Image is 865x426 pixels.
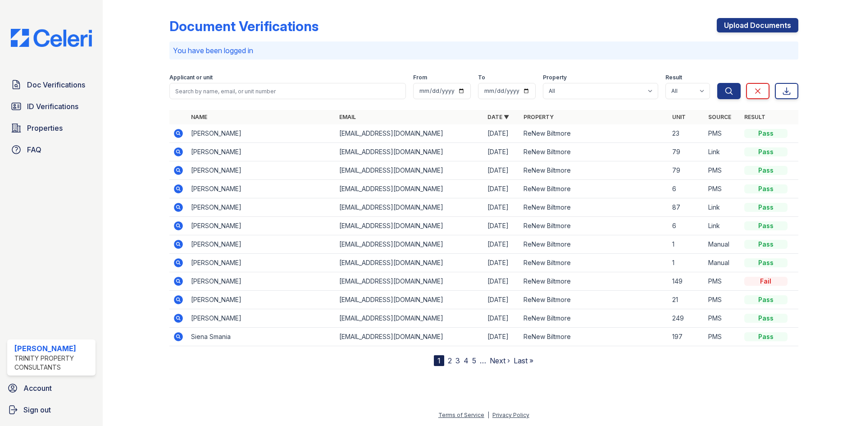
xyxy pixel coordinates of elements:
[484,124,520,143] td: [DATE]
[169,74,213,81] label: Applicant or unit
[669,328,705,346] td: 197
[484,143,520,161] td: [DATE]
[669,180,705,198] td: 6
[336,143,484,161] td: [EMAIL_ADDRESS][DOMAIN_NAME]
[705,254,741,272] td: Manual
[187,143,336,161] td: [PERSON_NAME]
[187,254,336,272] td: [PERSON_NAME]
[27,79,85,90] span: Doc Verifications
[708,114,731,120] a: Source
[484,272,520,291] td: [DATE]
[514,356,533,365] a: Last »
[27,123,63,133] span: Properties
[520,254,668,272] td: ReNew Biltmore
[669,254,705,272] td: 1
[4,29,99,47] img: CE_Logo_Blue-a8612792a0a2168367f1c8372b55b34899dd931a85d93a1a3d3e32e68fde9ad4.png
[744,114,765,120] a: Result
[520,180,668,198] td: ReNew Biltmore
[336,328,484,346] td: [EMAIL_ADDRESS][DOMAIN_NAME]
[669,198,705,217] td: 87
[336,124,484,143] td: [EMAIL_ADDRESS][DOMAIN_NAME]
[187,328,336,346] td: Siena Smania
[187,309,336,328] td: [PERSON_NAME]
[520,235,668,254] td: ReNew Biltmore
[455,356,460,365] a: 3
[672,114,686,120] a: Unit
[336,309,484,328] td: [EMAIL_ADDRESS][DOMAIN_NAME]
[744,258,788,267] div: Pass
[520,143,668,161] td: ReNew Biltmore
[543,74,567,81] label: Property
[339,114,356,120] a: Email
[744,184,788,193] div: Pass
[669,291,705,309] td: 21
[520,272,668,291] td: ReNew Biltmore
[520,291,668,309] td: ReNew Biltmore
[744,147,788,156] div: Pass
[705,291,741,309] td: PMS
[520,217,668,235] td: ReNew Biltmore
[669,235,705,254] td: 1
[484,254,520,272] td: [DATE]
[413,74,427,81] label: From
[744,240,788,249] div: Pass
[669,161,705,180] td: 79
[187,180,336,198] td: [PERSON_NAME]
[487,114,509,120] a: Date ▼
[7,76,96,94] a: Doc Verifications
[490,356,510,365] a: Next ›
[7,97,96,115] a: ID Verifications
[484,217,520,235] td: [DATE]
[191,114,207,120] a: Name
[705,328,741,346] td: PMS
[173,45,795,56] p: You have been logged in
[744,277,788,286] div: Fail
[484,328,520,346] td: [DATE]
[7,119,96,137] a: Properties
[520,309,668,328] td: ReNew Biltmore
[336,291,484,309] td: [EMAIL_ADDRESS][DOMAIN_NAME]
[487,412,489,418] div: |
[169,18,319,34] div: Document Verifications
[169,83,406,99] input: Search by name, email, or unit number
[669,217,705,235] td: 6
[336,198,484,217] td: [EMAIL_ADDRESS][DOMAIN_NAME]
[336,235,484,254] td: [EMAIL_ADDRESS][DOMAIN_NAME]
[484,309,520,328] td: [DATE]
[520,161,668,180] td: ReNew Biltmore
[520,124,668,143] td: ReNew Biltmore
[705,235,741,254] td: Manual
[744,332,788,341] div: Pass
[705,124,741,143] td: PMS
[484,235,520,254] td: [DATE]
[705,161,741,180] td: PMS
[336,272,484,291] td: [EMAIL_ADDRESS][DOMAIN_NAME]
[484,161,520,180] td: [DATE]
[448,356,452,365] a: 2
[669,272,705,291] td: 149
[717,18,798,32] a: Upload Documents
[187,272,336,291] td: [PERSON_NAME]
[478,74,485,81] label: To
[464,356,469,365] a: 4
[744,166,788,175] div: Pass
[14,354,92,372] div: Trinity Property Consultants
[705,272,741,291] td: PMS
[484,180,520,198] td: [DATE]
[705,143,741,161] td: Link
[744,295,788,304] div: Pass
[23,404,51,415] span: Sign out
[705,180,741,198] td: PMS
[669,124,705,143] td: 23
[187,291,336,309] td: [PERSON_NAME]
[744,129,788,138] div: Pass
[14,343,92,354] div: [PERSON_NAME]
[336,254,484,272] td: [EMAIL_ADDRESS][DOMAIN_NAME]
[665,74,682,81] label: Result
[484,291,520,309] td: [DATE]
[27,144,41,155] span: FAQ
[4,401,99,419] a: Sign out
[472,356,476,365] a: 5
[438,412,484,418] a: Terms of Service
